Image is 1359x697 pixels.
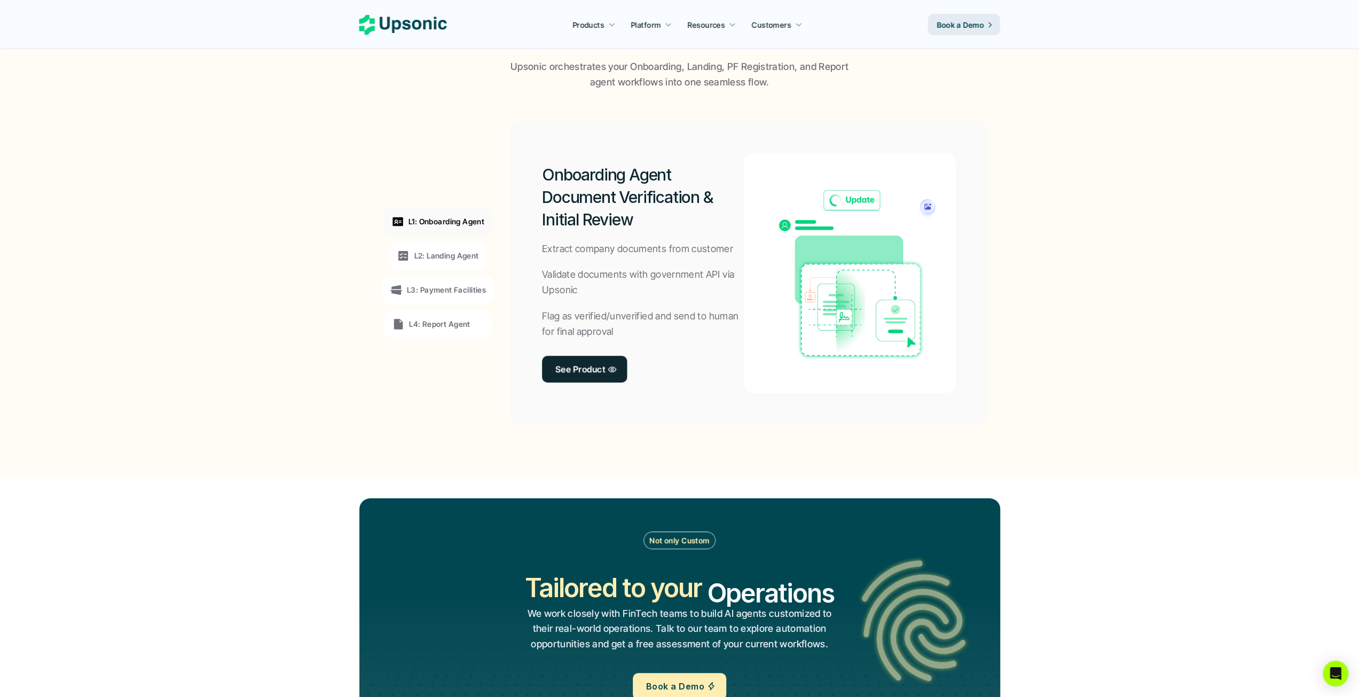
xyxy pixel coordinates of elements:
[506,59,853,90] p: Upsonic orchestrates your Onboarding, Landing, PF Registration, and Report agent workflows into o...
[688,19,725,30] p: Resources
[937,19,984,30] p: Book a Demo
[409,216,484,227] p: L1: Onboarding Agent
[572,19,604,30] p: Products
[1323,661,1348,686] div: Open Intercom Messenger
[542,241,733,257] p: Extract company documents from customer
[566,15,622,34] a: Products
[409,318,470,330] p: L4: Report Agent
[646,679,704,694] p: Book a Demo
[649,535,709,546] p: Not only Custom
[708,575,835,611] h2: Operations
[525,570,702,606] h2: Tailored to your
[631,19,661,30] p: Platform
[555,361,605,377] p: See Product
[542,163,744,231] h2: Onboarding Agent Document Verification & Initial Review
[752,19,791,30] p: Customers
[414,250,478,261] p: L2: Landing Agent
[542,309,744,340] p: Flag as verified/unverified and send to human for final approval
[542,267,744,298] p: Validate documents with government API via Upsonic
[928,14,1000,35] a: Book a Demo
[407,284,486,295] p: L3: Payment Facilities
[542,356,627,382] a: See Product
[525,606,834,652] p: We work closely with FinTech teams to build AI agents customized to their real-world operations. ...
